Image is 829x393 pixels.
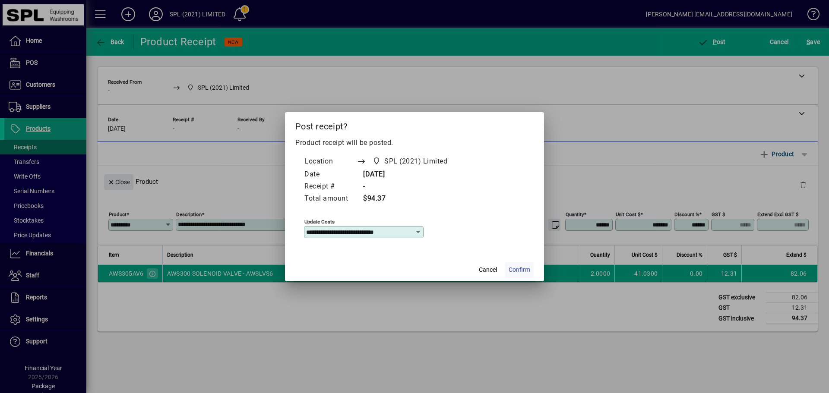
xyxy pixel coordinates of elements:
span: SPL (2021) Limited [370,155,451,167]
td: Date [304,169,357,181]
p: Product receipt will be posted. [295,138,534,148]
button: Confirm [505,262,534,278]
span: Confirm [509,265,530,274]
td: Location [304,155,357,169]
span: Cancel [479,265,497,274]
span: SPL (2021) Limited [384,156,447,167]
td: $94.37 [357,193,464,205]
td: Total amount [304,193,357,205]
td: Receipt # [304,181,357,193]
button: Cancel [474,262,502,278]
td: - [357,181,464,193]
mat-label: Update costs [304,218,335,224]
td: [DATE] [357,169,464,181]
h2: Post receipt? [285,112,544,137]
